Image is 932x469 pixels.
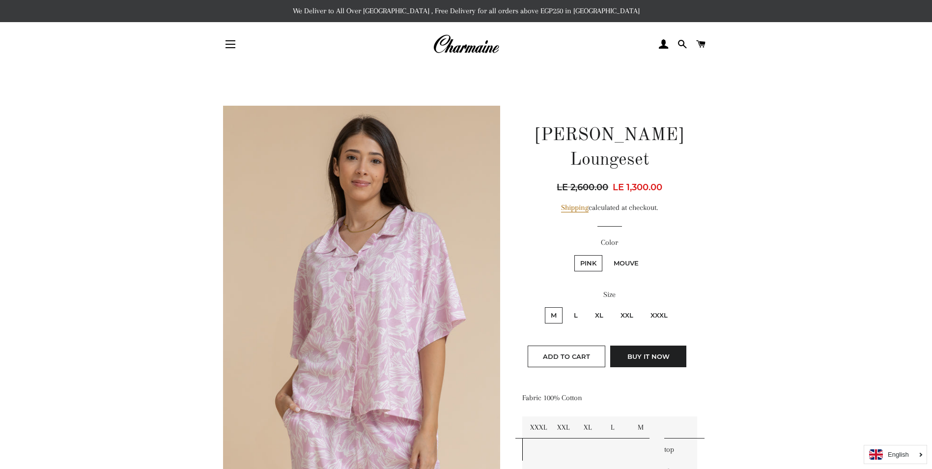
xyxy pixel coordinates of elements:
h1: [PERSON_NAME] Loungeset [522,123,697,173]
td: XXXL [523,416,550,439]
div: calculated at checkout. [522,202,697,214]
a: English [869,449,922,460]
p: Fabric 100% Cotton [522,392,697,404]
td: top [657,439,697,461]
label: L [568,307,584,323]
button: Buy it now [610,346,686,367]
label: XXXL [645,307,674,323]
span: Add to Cart [543,352,590,360]
label: Color [522,236,697,249]
td: M [630,416,657,439]
label: XL [589,307,609,323]
label: Size [522,289,697,301]
td: L [603,416,630,439]
a: Shipping [561,203,589,212]
img: Charmaine Egypt [433,33,499,55]
i: English [888,451,909,458]
td: XXL [550,416,577,439]
label: M [545,307,563,323]
label: XXL [615,307,639,323]
span: LE 1,300.00 [613,182,662,193]
span: LE 2,600.00 [557,180,611,194]
button: Add to Cart [528,346,605,367]
label: Pink [574,255,602,271]
label: Mouve [608,255,645,271]
td: XL [576,416,603,439]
